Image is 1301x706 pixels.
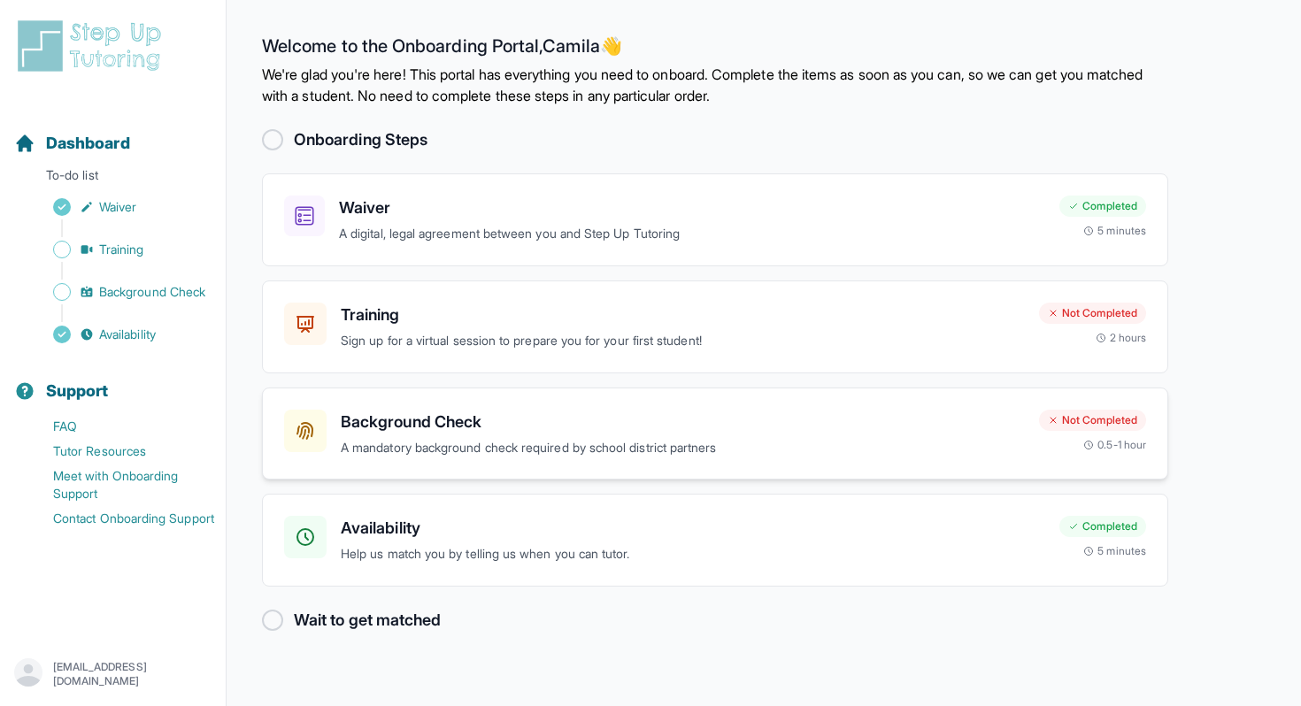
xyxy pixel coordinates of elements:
[1083,438,1146,452] div: 0.5-1 hour
[262,173,1168,266] a: WaiverA digital, legal agreement between you and Step Up TutoringCompleted5 minutes
[14,237,226,262] a: Training
[14,195,226,219] a: Waiver
[99,283,205,301] span: Background Check
[341,410,1025,434] h3: Background Check
[14,18,172,74] img: logo
[294,127,427,152] h2: Onboarding Steps
[1083,544,1146,558] div: 5 minutes
[1083,224,1146,238] div: 5 minutes
[46,131,130,156] span: Dashboard
[99,326,156,343] span: Availability
[339,224,1045,244] p: A digital, legal agreement between you and Step Up Tutoring
[1096,331,1147,345] div: 2 hours
[14,322,226,347] a: Availability
[7,103,219,163] button: Dashboard
[341,303,1025,327] h3: Training
[99,241,144,258] span: Training
[7,166,219,191] p: To-do list
[294,608,441,633] h2: Wait to get matched
[14,506,226,531] a: Contact Onboarding Support
[53,660,212,688] p: [EMAIL_ADDRESS][DOMAIN_NAME]
[341,516,1045,541] h3: Availability
[1039,303,1146,324] div: Not Completed
[1039,410,1146,431] div: Not Completed
[14,464,226,506] a: Meet with Onboarding Support
[262,494,1168,587] a: AvailabilityHelp us match you by telling us when you can tutor.Completed5 minutes
[14,280,226,304] a: Background Check
[262,388,1168,480] a: Background CheckA mandatory background check required by school district partnersNot Completed0.5...
[1059,516,1146,537] div: Completed
[99,198,136,216] span: Waiver
[341,438,1025,458] p: A mandatory background check required by school district partners
[262,35,1168,64] h2: Welcome to the Onboarding Portal, Camila 👋
[7,350,219,411] button: Support
[14,131,130,156] a: Dashboard
[262,64,1168,106] p: We're glad you're here! This portal has everything you need to onboard. Complete the items as soo...
[14,439,226,464] a: Tutor Resources
[341,544,1045,564] p: Help us match you by telling us when you can tutor.
[14,658,212,690] button: [EMAIL_ADDRESS][DOMAIN_NAME]
[262,280,1168,373] a: TrainingSign up for a virtual session to prepare you for your first student!Not Completed2 hours
[14,414,226,439] a: FAQ
[339,196,1045,220] h3: Waiver
[1059,196,1146,217] div: Completed
[341,331,1025,351] p: Sign up for a virtual session to prepare you for your first student!
[46,379,109,403] span: Support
